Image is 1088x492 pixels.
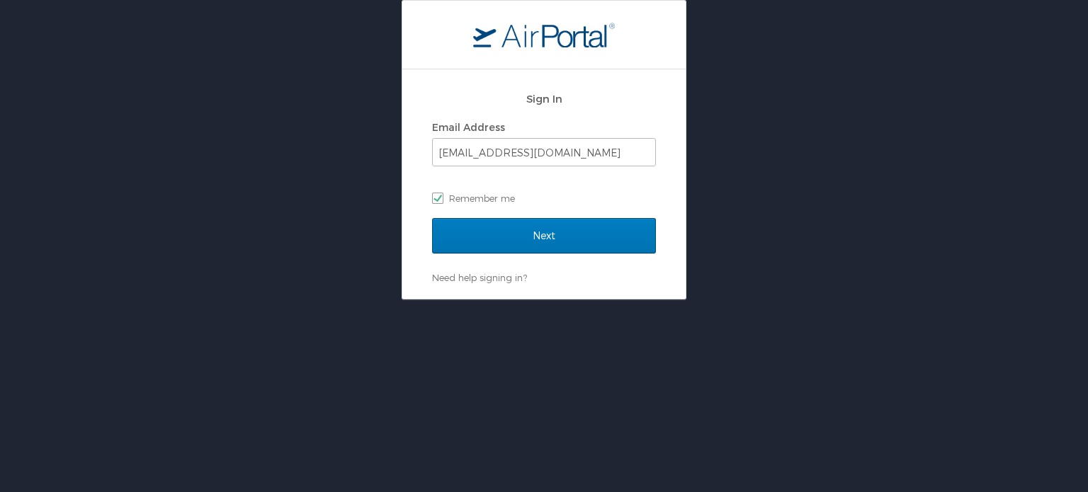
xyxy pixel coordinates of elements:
[432,272,527,283] a: Need help signing in?
[432,121,505,133] label: Email Address
[432,188,656,209] label: Remember me
[473,22,615,47] img: logo
[432,91,656,107] h2: Sign In
[432,218,656,253] input: Next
